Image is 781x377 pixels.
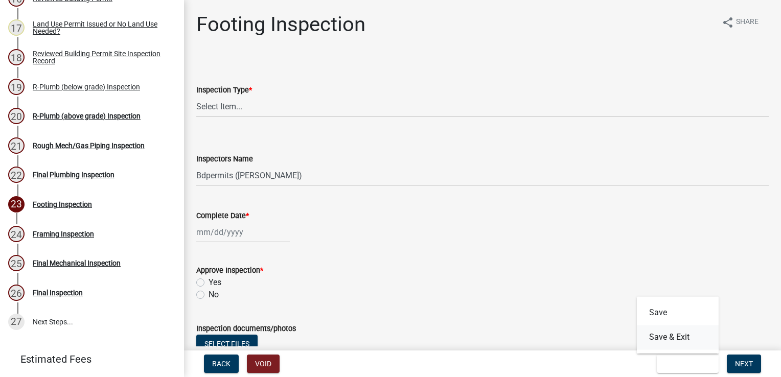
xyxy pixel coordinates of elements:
div: 19 [8,79,25,95]
button: Back [204,355,239,373]
div: 20 [8,108,25,124]
label: Inspectors Name [196,156,253,163]
div: 18 [8,49,25,65]
div: 17 [8,19,25,36]
h1: Footing Inspection [196,12,365,37]
button: Select files [196,335,258,353]
a: Estimated Fees [8,349,168,369]
div: Save & Exit [637,296,719,354]
div: 23 [8,196,25,213]
span: Next [735,360,753,368]
label: No [209,289,219,301]
div: Final Plumbing Inspection [33,171,114,178]
div: 21 [8,137,25,154]
div: Final Inspection [33,289,83,296]
button: Void [247,355,280,373]
input: mm/dd/yyyy [196,222,290,243]
label: Approve Inspection [196,267,263,274]
div: 24 [8,226,25,242]
div: Framing Inspection [33,230,94,238]
div: R-Plumb (above grade) Inspection [33,112,141,120]
div: Reviewed Building Permit Site Inspection Record [33,50,168,64]
div: Rough Mech/Gas Piping Inspection [33,142,145,149]
i: share [722,16,734,29]
button: Save [637,300,719,325]
div: 25 [8,255,25,271]
span: Save & Exit [665,360,704,368]
span: Share [736,16,759,29]
div: Final Mechanical Inspection [33,260,121,267]
div: Land Use Permit Issued or No Land Use Needed? [33,20,168,35]
label: Inspection documents/photos [196,325,296,333]
button: Save & Exit [657,355,719,373]
div: Footing Inspection [33,201,92,208]
label: Complete Date [196,213,249,220]
button: Next [727,355,761,373]
label: Yes [209,276,221,289]
button: Save & Exit [637,325,719,349]
button: shareShare [714,12,767,32]
div: 27 [8,314,25,330]
div: 26 [8,285,25,301]
span: Back [212,360,231,368]
div: R-Plumb (below grade) Inspection [33,83,140,90]
label: Inspection Type [196,87,252,94]
div: 22 [8,167,25,183]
